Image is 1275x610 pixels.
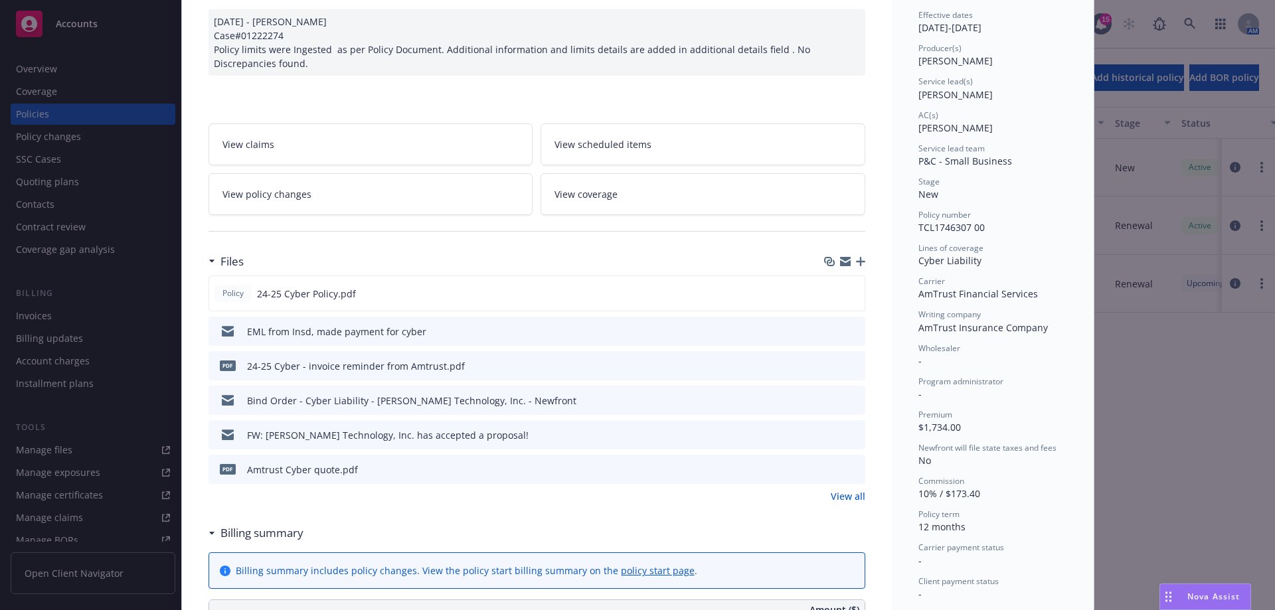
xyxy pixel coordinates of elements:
[554,137,651,151] span: View scheduled items
[826,287,837,301] button: download file
[848,359,860,373] button: preview file
[918,9,1067,35] div: [DATE] - [DATE]
[918,42,962,54] span: Producer(s)
[918,143,985,154] span: Service lead team
[918,110,938,121] span: AC(s)
[918,209,971,220] span: Policy number
[247,463,358,477] div: Amtrust Cyber quote.pdf
[827,325,837,339] button: download file
[209,524,303,542] div: Billing summary
[848,325,860,339] button: preview file
[831,489,865,503] a: View all
[918,121,993,134] span: [PERSON_NAME]
[918,376,1003,387] span: Program administrator
[220,253,244,270] h3: Files
[247,325,426,339] div: EML from Insd, made payment for cyber
[222,187,311,201] span: View policy changes
[918,9,973,21] span: Effective dates
[918,520,966,533] span: 12 months
[918,554,922,567] span: -
[827,394,837,408] button: download file
[209,9,865,76] div: [DATE] - [PERSON_NAME] Case#01222274 Policy limits were Ingested as per Policy Document. Addition...
[918,221,985,234] span: TCL1746307 00
[247,428,529,442] div: FW: [PERSON_NAME] Technology, Inc. has accepted a proposal!
[918,388,922,400] span: -
[541,123,865,165] a: View scheduled items
[1160,584,1177,609] div: Drag to move
[209,253,244,270] div: Files
[918,409,952,420] span: Premium
[918,542,1004,553] span: Carrier payment status
[848,428,860,442] button: preview file
[918,242,983,254] span: Lines of coverage
[918,76,973,87] span: Service lead(s)
[209,173,533,215] a: View policy changes
[247,394,576,408] div: Bind Order - Cyber Liability - [PERSON_NAME] Technology, Inc. - Newfront
[1187,591,1240,602] span: Nova Assist
[209,123,533,165] a: View claims
[918,176,940,187] span: Stage
[554,187,618,201] span: View coverage
[918,508,960,520] span: Policy term
[918,487,980,500] span: 10% / $173.40
[918,254,981,267] span: Cyber Liability
[918,275,945,287] span: Carrier
[621,564,695,577] a: policy start page
[222,137,274,151] span: View claims
[918,287,1038,300] span: AmTrust Financial Services
[918,454,931,467] span: No
[918,321,1048,334] span: AmTrust Insurance Company
[848,463,860,477] button: preview file
[918,575,999,587] span: Client payment status
[918,587,922,600] span: -
[918,88,993,101] span: [PERSON_NAME]
[848,394,860,408] button: preview file
[918,343,960,354] span: Wholesaler
[827,463,837,477] button: download file
[541,173,865,215] a: View coverage
[918,155,1012,167] span: P&C - Small Business
[918,475,964,487] span: Commission
[236,564,697,577] div: Billing summary includes policy changes. View the policy start billing summary on the .
[220,524,303,542] h3: Billing summary
[918,421,961,433] span: $1,734.00
[918,309,981,320] span: Writing company
[827,428,837,442] button: download file
[918,54,993,67] span: [PERSON_NAME]
[827,359,837,373] button: download file
[918,354,922,367] span: -
[918,442,1057,453] span: Newfront will file state taxes and fees
[847,287,859,301] button: preview file
[220,360,236,370] span: pdf
[220,464,236,474] span: pdf
[257,287,356,301] span: 24-25 Cyber Policy.pdf
[247,359,465,373] div: 24-25 Cyber - invoice reminder from Amtrust.pdf
[1159,583,1251,610] button: Nova Assist
[918,188,938,200] span: New
[220,287,246,299] span: Policy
